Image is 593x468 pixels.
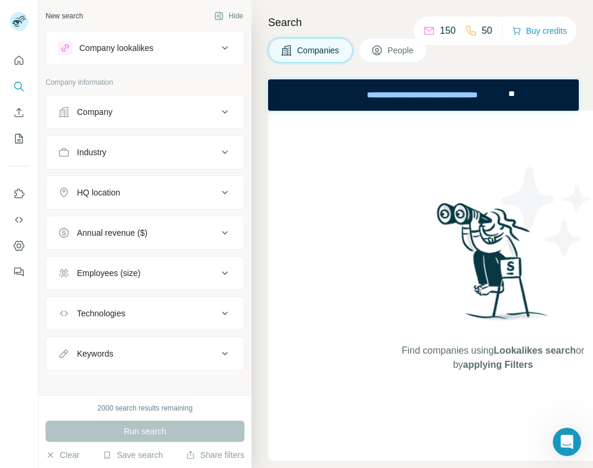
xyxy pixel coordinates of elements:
button: Annual revenue ($) [46,219,244,247]
div: Employees (size) [77,267,140,279]
button: Enrich CSV [9,102,28,123]
h4: Search [268,14,579,31]
button: Contact Support [63,362,149,386]
button: Use Surfe on LinkedIn [9,183,28,204]
button: Talk to Sales [152,362,221,386]
div: Technologies [77,307,125,319]
div: Hello ☀️​Need help with Sales or Support? We've got you covered!FinAI • AI Agent• 3m ago [9,46,194,107]
button: Feedback [9,261,28,283]
div: HQ location [77,187,120,198]
div: 2000 search results remaining [98,403,193,413]
button: Employees (size) [46,259,244,287]
div: New search [46,11,83,21]
div: Close [208,5,229,26]
button: Company [46,98,244,126]
button: Save search [102,449,163,461]
button: Hide [206,7,252,25]
span: Find companies using or by [398,344,588,372]
button: Home [185,5,208,27]
button: Quick start [9,50,28,71]
h1: FinAI [57,6,81,15]
img: Surfe Illustration - Woman searching with binoculars [431,200,555,332]
div: Annual revenue ($) [77,227,147,239]
button: Share filters [186,449,244,461]
button: Use Surfe API [9,209,28,230]
p: 150 [440,24,456,38]
div: Keywords [77,348,113,360]
button: Buy credits [512,23,567,39]
div: FinAI • AI Agent • 3m ago [19,109,109,116]
button: go back [8,5,30,27]
button: Technologies [46,299,244,328]
img: Profile image for FinAI [34,7,53,25]
span: People [388,44,415,56]
iframe: Banner [268,79,579,111]
div: FinAI says… [9,46,227,133]
span: Companies [297,44,340,56]
span: Lookalikes search [494,345,576,355]
button: Company lookalikes [46,34,244,62]
button: HQ location [46,178,244,207]
span: applying Filters [463,360,533,370]
div: Hello ☀️ ​ Need help with Sales or Support? We've got you covered! [19,53,185,100]
button: Search [9,76,28,97]
p: Company information [46,77,244,88]
p: The team can also help [57,15,147,27]
div: Company [77,106,112,118]
button: Dashboard [9,235,28,257]
button: My lists [9,128,28,149]
button: Keywords [46,339,244,368]
div: Industry [77,146,107,158]
button: Industry [46,138,244,166]
p: 50 [482,24,492,38]
iframe: Intercom live chat [553,428,581,456]
div: Company lookalikes [79,42,153,54]
button: Clear [46,449,79,461]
